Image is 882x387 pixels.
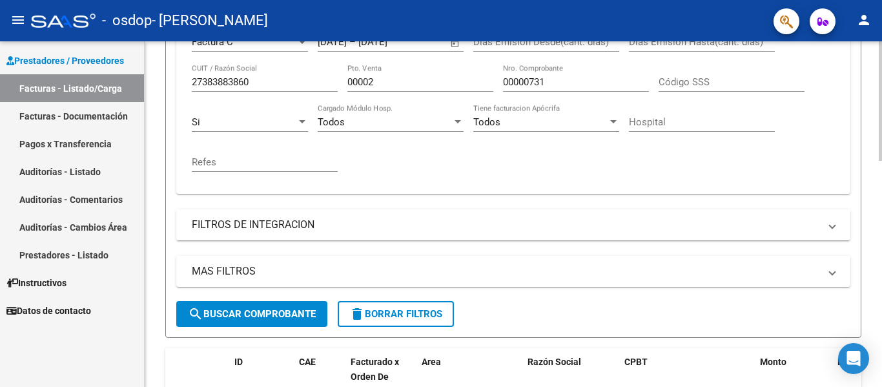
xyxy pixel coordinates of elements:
[856,12,872,28] mat-icon: person
[351,357,399,382] span: Facturado x Orden De
[358,36,421,48] input: End date
[528,357,581,367] span: Razón Social
[6,304,91,318] span: Datos de contacto
[192,218,819,232] mat-panel-title: FILTROS DE INTEGRACION
[338,301,454,327] button: Borrar Filtros
[102,6,152,35] span: - osdop
[624,357,648,367] span: CPBT
[318,116,345,128] span: Todos
[152,6,268,35] span: - [PERSON_NAME]
[6,276,67,290] span: Instructivos
[760,357,786,367] span: Monto
[176,209,850,240] mat-expansion-panel-header: FILTROS DE INTEGRACION
[473,116,500,128] span: Todos
[192,116,200,128] span: Si
[234,357,243,367] span: ID
[188,308,316,320] span: Buscar Comprobante
[838,343,869,374] div: Open Intercom Messenger
[176,301,327,327] button: Buscar Comprobante
[188,306,203,322] mat-icon: search
[192,264,819,278] mat-panel-title: MAS FILTROS
[318,36,347,48] input: Start date
[349,308,442,320] span: Borrar Filtros
[192,36,233,48] span: Factura C
[10,12,26,28] mat-icon: menu
[299,357,316,367] span: CAE
[6,54,124,68] span: Prestadores / Proveedores
[349,36,356,48] span: –
[176,256,850,287] mat-expansion-panel-header: MAS FILTROS
[349,306,365,322] mat-icon: delete
[422,357,441,367] span: Area
[448,36,463,50] button: Open calendar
